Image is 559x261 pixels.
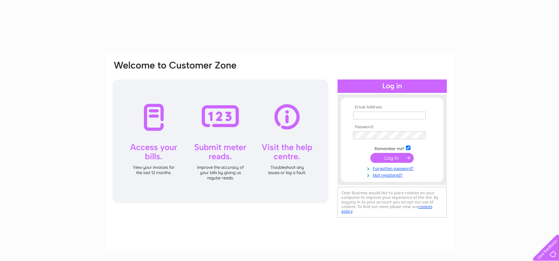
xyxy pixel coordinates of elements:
td: Remember me? [351,144,433,152]
input: Submit [370,153,414,163]
a: Forgotten password? [353,165,433,171]
th: Email Address: [351,105,433,110]
th: Password: [351,125,433,130]
div: Clear Business would like to place cookies on your computer to improve your experience of the sit... [338,187,447,218]
a: Not registered? [353,171,433,178]
a: cookies policy [341,204,432,214]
